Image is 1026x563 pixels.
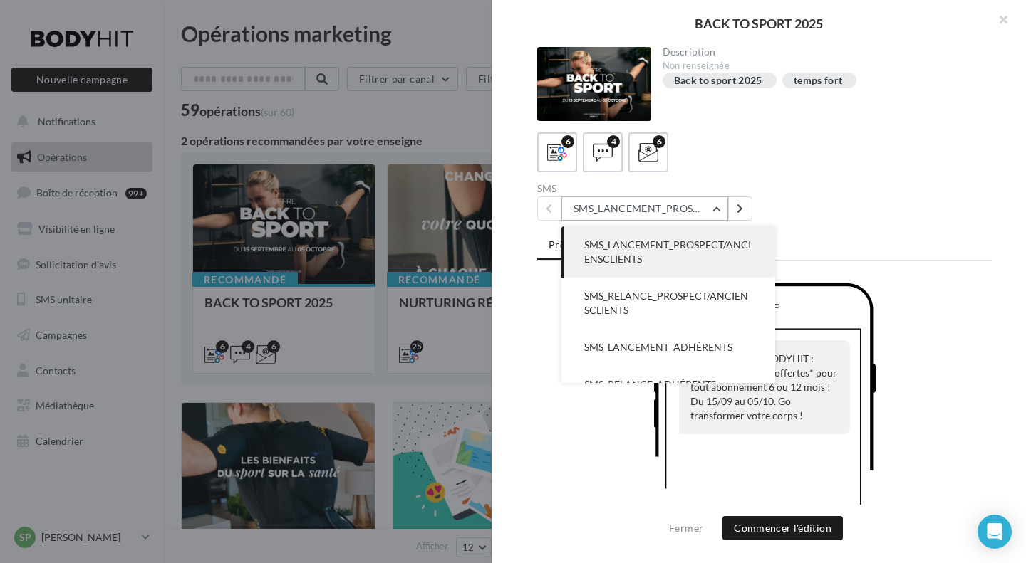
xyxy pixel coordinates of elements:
div: 6 [653,135,665,148]
button: SMS_LANCEMENT_ADHÉRENTS [561,329,775,366]
button: SMS_LANCEMENT_PROSPECT/ANCIENSCLIENTS [561,226,775,278]
button: Fermer [663,520,709,537]
div: SMS [537,184,759,194]
button: SMS_RELANCE_ADHÉRENTS [561,366,775,403]
div: Back to sport 2025 [674,75,762,86]
span: SMS_RELANCE_PROSPECT/ANCIENSCLIENTS [584,290,748,316]
div: 6 [561,135,574,148]
div: 4 [607,135,620,148]
button: Commencer l'édition [722,516,843,540]
div: BACK TO SPORT 2025 [514,17,1003,30]
span: SMS_LANCEMENT_ADHÉRENTS [584,341,732,353]
span: SMS_LANCEMENT_PROSPECT/ANCIENSCLIENTS [584,238,751,265]
div: Offre de rentrée BODYHIT : jusqu'à 8 semaines offertes* pour tout abonnement 6 ou 12 mois ! Du 15... [679,340,850,434]
button: SMS_LANCEMENT_PROSPECT/ANCIENSCLIENTS [561,196,728,221]
div: Open Intercom Messenger [978,515,1012,549]
div: temps fort [794,75,843,86]
button: SMS_RELANCE_PROSPECT/ANCIENSCLIENTS [561,278,775,329]
div: Non renseignée [663,60,981,73]
div: Description [663,47,981,57]
span: SMS_RELANCE_ADHÉRENTS [584,378,716,390]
